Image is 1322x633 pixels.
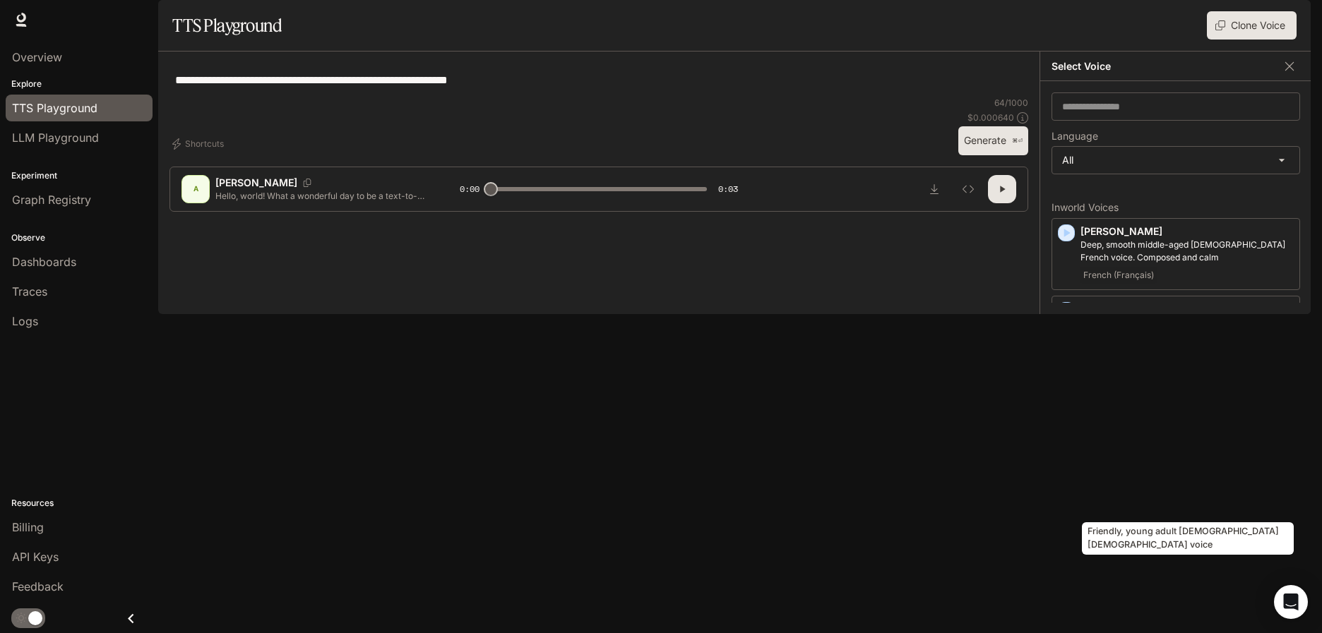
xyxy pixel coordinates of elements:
button: Shortcuts [169,133,230,155]
p: [PERSON_NAME] [1080,302,1294,316]
p: 64 / 1000 [994,97,1028,109]
button: Clone Voice [1207,11,1297,40]
p: Deep, smooth middle-aged male French voice. Composed and calm [1080,239,1294,264]
div: Open Intercom Messenger [1274,585,1308,619]
div: A [184,178,207,200]
p: [PERSON_NAME] [1080,224,1294,239]
span: 0:03 [718,182,738,196]
p: $ 0.000640 [967,111,1014,123]
div: All [1052,147,1299,174]
span: French (Français) [1080,267,1157,284]
h1: TTS Playground [172,11,282,40]
button: Inspect [954,175,982,203]
p: Hello, world! What a wonderful day to be a text-to-speech model! [215,190,426,202]
button: Download audio [920,175,948,203]
p: [PERSON_NAME] [215,176,297,190]
p: Language [1052,131,1098,141]
p: ⌘⏎ [1012,137,1023,145]
div: Friendly, young adult [DEMOGRAPHIC_DATA] [DEMOGRAPHIC_DATA] voice [1082,522,1294,555]
span: 0:00 [460,182,480,196]
p: Inworld Voices [1052,203,1300,212]
button: Copy Voice ID [297,179,317,187]
button: Generate⌘⏎ [958,126,1028,155]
